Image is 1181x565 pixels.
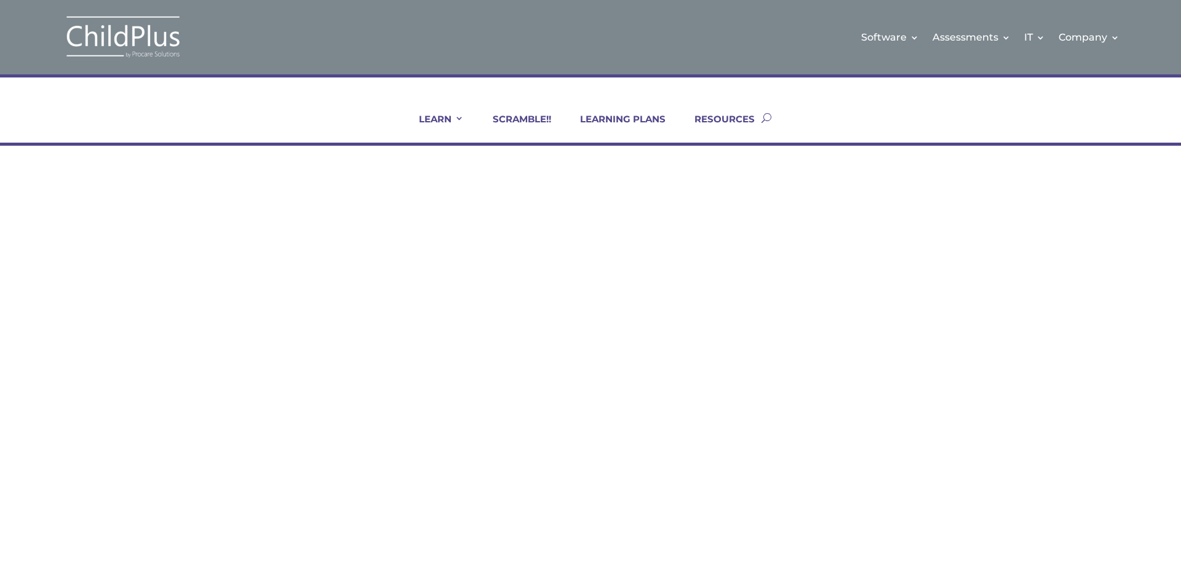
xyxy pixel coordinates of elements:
a: IT [1024,12,1045,62]
a: LEARN [404,113,464,143]
a: Assessments [932,12,1011,62]
a: Software [861,12,919,62]
a: SCRAMBLE!! [477,113,551,143]
a: Company [1059,12,1119,62]
a: LEARNING PLANS [565,113,666,143]
a: RESOURCES [679,113,755,143]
